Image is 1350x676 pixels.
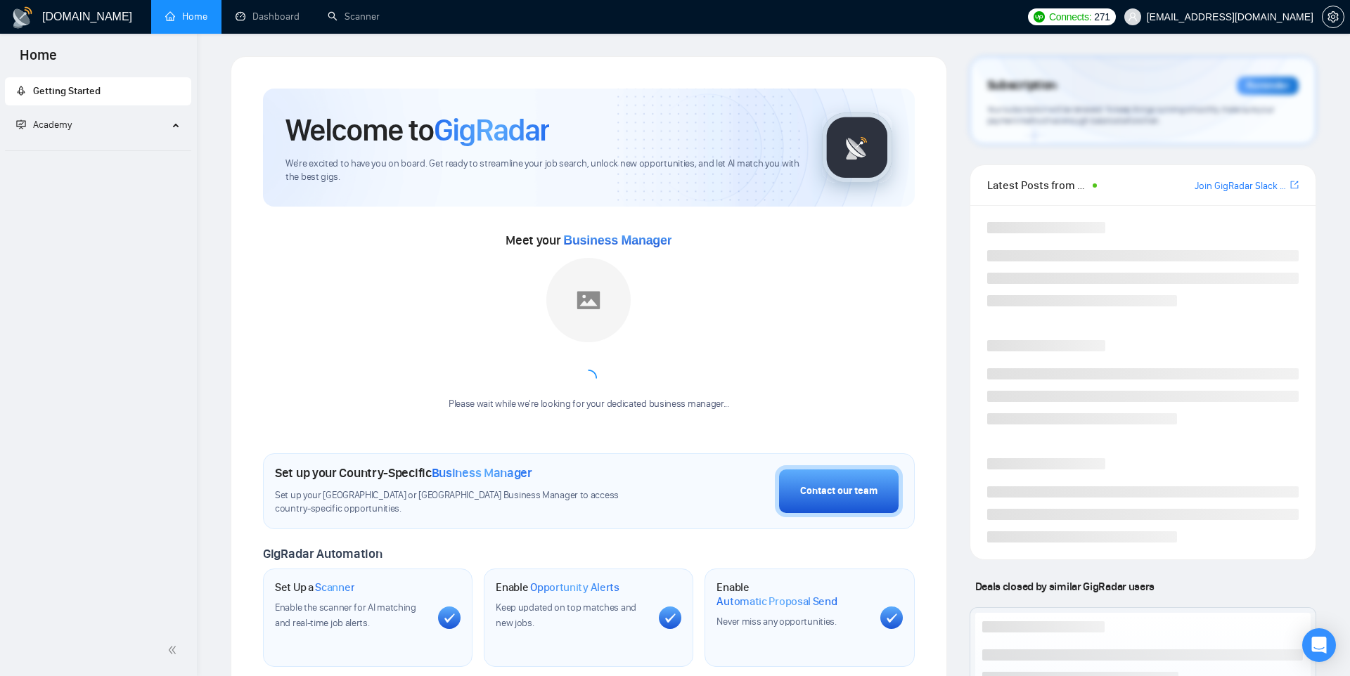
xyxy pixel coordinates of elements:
span: Your subscription will be renewed. To keep things running smoothly, make sure your payment method... [987,104,1274,126]
img: upwork-logo.png [1034,11,1045,22]
div: Contact our team [800,483,877,499]
span: user [1128,12,1138,22]
span: Home [8,45,68,74]
div: Reminder [1237,77,1299,95]
span: Subscription [987,74,1057,98]
a: export [1290,178,1299,192]
span: Keep updated on top matches and new jobs. [496,602,636,629]
span: Enable the scanner for AI matching and real-time job alerts. [275,602,416,629]
h1: Enable [496,580,619,594]
span: Connects: [1049,9,1091,25]
h1: Set up your Country-Specific [275,465,532,481]
span: 271 [1094,9,1110,25]
button: Contact our team [775,465,903,517]
span: Deals closed by similar GigRadar users [970,574,1160,599]
h1: Welcome to [285,111,549,149]
h1: Set Up a [275,580,354,594]
span: Never miss any opportunities. [716,616,836,628]
a: homeHome [165,11,207,22]
span: Latest Posts from the GigRadar Community [987,176,1089,194]
span: Automatic Proposal Send [716,594,837,609]
img: gigradar-logo.png [822,112,892,183]
span: Academy [33,119,72,131]
button: setting [1322,6,1344,28]
span: fund-projection-screen [16,119,26,129]
a: searchScanner [328,11,380,22]
li: Getting Started [5,77,191,105]
div: Open Intercom Messenger [1302,628,1336,662]
h1: Enable [716,580,868,608]
span: rocket [16,86,26,96]
span: Set up your [GEOGRAPHIC_DATA] or [GEOGRAPHIC_DATA] Business Manager to access country-specific op... [275,489,652,516]
a: dashboardDashboard [236,11,300,22]
span: setting [1323,11,1344,22]
span: GigRadar Automation [263,546,382,561]
span: Business Manager [432,465,532,481]
a: setting [1322,11,1344,22]
span: loading [580,370,597,386]
span: We're excited to have you on board. Get ready to streamline your job search, unlock new opportuni... [285,157,799,184]
span: Opportunity Alerts [530,580,619,594]
span: GigRadar [434,111,549,149]
span: Business Manager [563,233,671,247]
span: Getting Started [33,85,101,97]
img: logo [11,6,34,29]
li: Academy Homepage [5,145,191,154]
span: Meet your [506,233,671,248]
span: Scanner [315,580,354,594]
span: double-left [167,643,181,657]
a: Join GigRadar Slack Community [1195,178,1287,194]
span: export [1290,179,1299,190]
img: placeholder.png [546,258,631,342]
div: Please wait while we're looking for your dedicated business manager... [440,398,738,411]
span: Academy [16,119,72,131]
